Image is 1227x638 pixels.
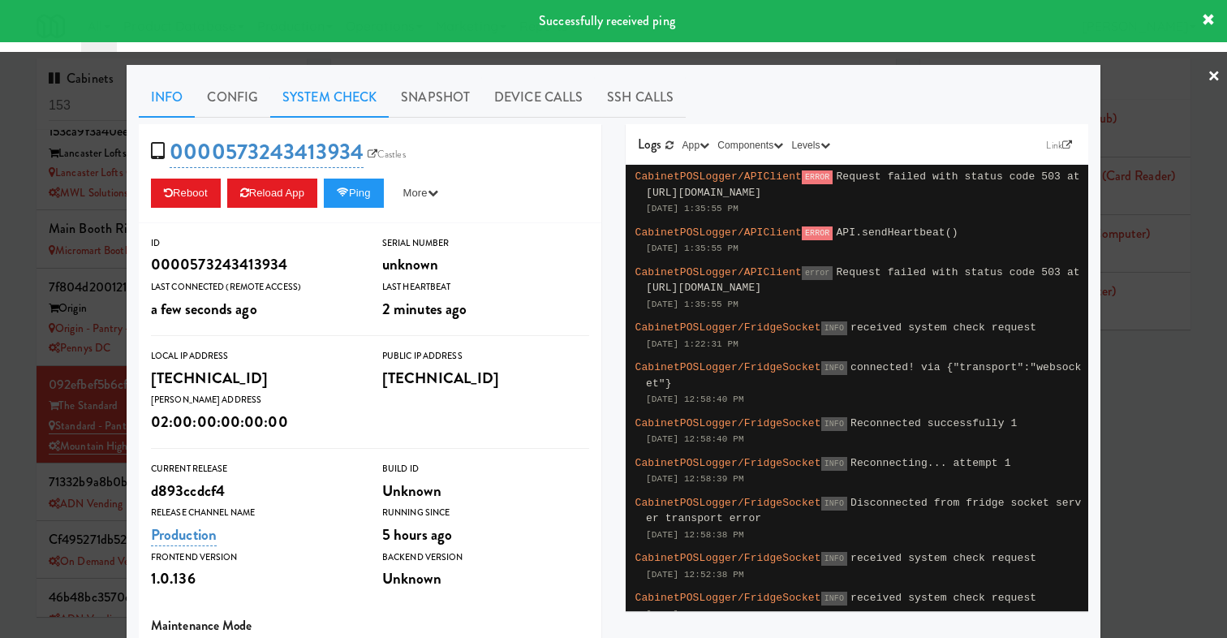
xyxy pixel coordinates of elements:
[646,610,744,619] span: [DATE] 12:42:54 PM
[151,179,221,208] button: Reboot
[635,361,821,373] span: CabinetPOSLogger/FridgeSocket
[151,505,358,521] div: Release Channel Name
[821,417,847,431] span: INFO
[850,552,1036,564] span: received system check request
[646,394,744,404] span: [DATE] 12:58:40 PM
[646,244,738,253] span: [DATE] 1:35:55 PM
[151,279,358,295] div: Last Connected (Remote Access)
[270,77,389,118] a: System Check
[151,392,358,408] div: [PERSON_NAME] Address
[324,179,384,208] button: Ping
[1042,137,1076,153] a: Link
[821,552,847,566] span: INFO
[635,592,821,604] span: CabinetPOSLogger/FridgeSocket
[389,77,482,118] a: Snapshot
[787,137,833,153] button: Levels
[382,565,589,593] div: Unknown
[151,477,358,505] div: d893ccdcf4
[635,170,802,183] span: CabinetPOSLogger/APIClient
[151,616,252,635] span: Maintenance Mode
[382,505,589,521] div: Running Since
[802,266,833,280] span: error
[713,137,787,153] button: Components
[821,321,847,335] span: INFO
[382,461,589,477] div: Build Id
[151,251,358,278] div: 0000573243413934
[646,339,738,349] span: [DATE] 1:22:31 PM
[646,497,1082,525] span: Disconnected from fridge socket server transport error
[635,321,821,334] span: CabinetPOSLogger/FridgeSocket
[151,348,358,364] div: Local IP Address
[646,530,744,540] span: [DATE] 12:58:38 PM
[646,266,1080,295] span: Request failed with status code 503 at [URL][DOMAIN_NAME]
[821,361,847,375] span: INFO
[646,570,744,580] span: [DATE] 12:52:38 PM
[139,77,195,118] a: Info
[151,565,358,593] div: 1.0.136
[382,364,589,392] div: [TECHNICAL_ID]
[382,298,467,320] span: 2 minutes ago
[646,434,744,444] span: [DATE] 12:58:40 PM
[1208,52,1221,102] a: ×
[646,170,1080,199] span: Request failed with status code 503 at [URL][DOMAIN_NAME]
[151,235,358,252] div: ID
[382,550,589,566] div: Backend Version
[802,226,833,240] span: ERROR
[646,300,738,309] span: [DATE] 1:35:55 PM
[539,11,675,30] span: Successfully received ping
[821,592,847,606] span: INFO
[382,524,452,545] span: 5 hours ago
[595,77,686,118] a: SSH Calls
[151,524,217,546] a: Production
[151,298,257,320] span: a few seconds ago
[382,279,589,295] div: Last Heartbeat
[635,497,821,509] span: CabinetPOSLogger/FridgeSocket
[151,461,358,477] div: Current Release
[802,170,833,184] span: ERROR
[850,417,1017,429] span: Reconnected successfully 1
[821,457,847,471] span: INFO
[170,136,364,168] a: 0000573243413934
[821,497,847,511] span: INFO
[382,251,589,278] div: unknown
[151,550,358,566] div: Frontend Version
[382,477,589,505] div: Unknown
[482,77,595,118] a: Device Calls
[850,321,1036,334] span: received system check request
[227,179,317,208] button: Reload App
[850,457,1011,469] span: Reconnecting... attempt 1
[635,226,802,239] span: CabinetPOSLogger/APIClient
[151,408,358,436] div: 02:00:00:00:00:00
[646,474,744,484] span: [DATE] 12:58:39 PM
[850,592,1036,604] span: received system check request
[635,266,802,278] span: CabinetPOSLogger/APIClient
[364,146,410,162] a: Castles
[151,364,358,392] div: [TECHNICAL_ID]
[635,417,821,429] span: CabinetPOSLogger/FridgeSocket
[646,361,1082,390] span: connected! via {"transport":"websocket"}
[195,77,270,118] a: Config
[635,552,821,564] span: CabinetPOSLogger/FridgeSocket
[678,137,714,153] button: App
[382,348,589,364] div: Public IP Address
[635,457,821,469] span: CabinetPOSLogger/FridgeSocket
[382,235,589,252] div: Serial Number
[638,135,661,153] span: Logs
[646,204,738,213] span: [DATE] 1:35:55 PM
[390,179,451,208] button: More
[836,226,958,239] span: API.sendHeartbeat()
